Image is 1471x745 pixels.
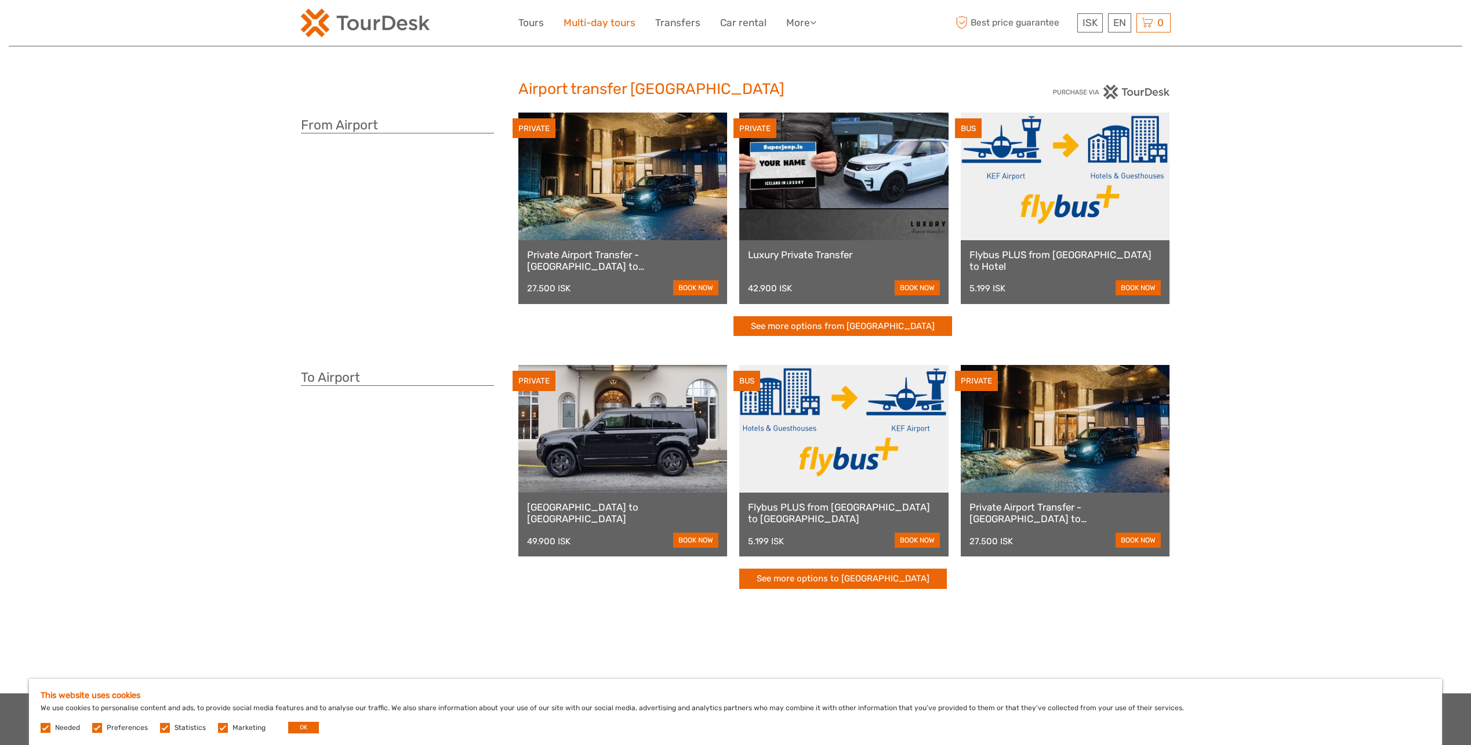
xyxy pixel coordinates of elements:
[786,15,816,31] a: More
[655,15,700,31] a: Transfers
[953,13,1074,32] span: Best price guarantee
[527,249,719,273] a: Private Airport Transfer - [GEOGRAPHIC_DATA] to [GEOGRAPHIC_DATA]
[969,283,1005,294] div: 5.199 ISK
[733,371,760,391] div: BUS
[16,20,131,30] p: We're away right now. Please check back later!
[969,501,1161,525] a: Private Airport Transfer - [GEOGRAPHIC_DATA] to [GEOGRAPHIC_DATA]
[518,15,544,31] a: Tours
[955,371,998,391] div: PRIVATE
[733,118,776,139] div: PRIVATE
[673,280,718,295] a: book now
[1156,17,1165,28] span: 0
[301,9,430,37] img: 120-15d4194f-c635-41b9-a512-a3cb382bfb57_logo_small.png
[969,249,1161,273] a: Flybus PLUS from [GEOGRAPHIC_DATA] to Hotel
[1108,13,1131,32] div: EN
[955,118,982,139] div: BUS
[969,536,1013,547] div: 27.500 ISK
[527,536,571,547] div: 49.900 ISK
[1083,17,1098,28] span: ISK
[1116,533,1161,548] a: book now
[175,723,206,733] label: Statistics
[288,722,319,733] button: OK
[513,371,555,391] div: PRIVATE
[1116,280,1161,295] a: book now
[233,723,266,733] label: Marketing
[527,283,571,294] div: 27.500 ISK
[895,280,940,295] a: book now
[733,316,952,337] a: See more options from [GEOGRAPHIC_DATA]
[748,249,940,261] a: Luxury Private Transfer
[513,118,555,139] div: PRIVATE
[748,501,940,525] a: Flybus PLUS from [GEOGRAPHIC_DATA] to [GEOGRAPHIC_DATA]
[41,690,1430,700] h5: This website uses cookies
[673,533,718,548] a: book now
[301,370,494,386] h3: To Airport
[895,533,940,548] a: book now
[29,679,1442,745] div: We use cookies to personalise content and ads, to provide social media features and to analyse ou...
[107,723,148,733] label: Preferences
[55,723,80,733] label: Needed
[1052,85,1170,99] img: PurchaseViaTourDesk.png
[133,18,147,32] button: Open LiveChat chat widget
[720,15,767,31] a: Car rental
[748,283,792,294] div: 42.900 ISK
[518,80,953,99] h2: Airport transfer [GEOGRAPHIC_DATA]
[564,15,635,31] a: Multi-day tours
[739,569,947,589] a: See more options to [GEOGRAPHIC_DATA]
[748,536,784,547] div: 5.199 ISK
[527,501,719,525] a: [GEOGRAPHIC_DATA] to [GEOGRAPHIC_DATA]
[301,117,494,133] h3: From Airport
